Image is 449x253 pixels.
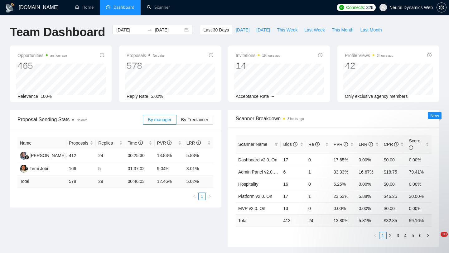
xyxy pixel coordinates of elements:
[236,214,281,227] td: Total
[96,175,125,188] td: 29
[437,2,447,12] button: setting
[256,26,270,33] span: [DATE]
[356,154,381,166] td: 0.00%
[334,142,348,147] span: PVR
[287,117,304,121] time: 3 hours ago
[306,166,331,178] td: 1
[191,193,198,200] button: left
[181,117,208,122] span: By Freelancer
[306,154,331,166] td: 0
[409,146,413,150] span: info-circle
[196,141,201,145] span: info-circle
[127,52,164,59] span: Proposals
[50,54,67,57] time: an hour ago
[69,140,89,146] span: Proposals
[332,26,353,33] span: This Month
[427,53,432,57] span: info-circle
[293,142,297,146] span: info-circle
[394,142,398,146] span: info-circle
[206,193,213,200] li: Next Page
[281,214,306,227] td: 413
[127,60,164,72] div: 578
[318,53,322,57] span: info-circle
[66,137,96,149] th: Proposals
[20,165,28,173] img: T
[125,175,154,188] td: 00:46:03
[184,149,213,162] td: 5.83%
[238,194,272,199] a: Platform v2.0. On
[17,52,67,59] span: Opportunities
[206,193,213,200] button: right
[430,113,439,118] span: New
[281,190,306,202] td: 17
[191,193,198,200] li: Previous Page
[366,4,373,11] span: 326
[125,162,154,175] td: 01:37:02
[198,193,206,200] li: 1
[306,202,331,214] td: 0
[273,25,301,35] button: This Week
[106,5,110,9] span: dashboard
[369,142,373,146] span: info-circle
[306,178,331,190] td: 0
[238,182,258,187] a: Hospitality
[331,178,356,190] td: 6.25%
[304,26,325,33] span: Last Week
[331,190,356,202] td: 23.53%
[155,162,184,175] td: 9.04%
[345,60,393,72] div: 42
[406,154,432,166] td: 0.00%
[381,190,407,202] td: $46.25
[437,5,447,10] a: setting
[281,202,306,214] td: 13
[236,94,269,99] span: Acceptance Rate
[357,25,385,35] button: Last Month
[193,194,196,198] span: left
[41,94,52,99] span: 100%
[128,141,142,146] span: Time
[148,117,171,122] span: By manager
[66,162,96,175] td: 166
[125,149,154,162] td: 00:25:30
[232,25,253,35] button: [DATE]
[20,166,48,171] a: TTemi Jobi
[344,142,348,146] span: info-circle
[346,4,365,11] span: Connects:
[184,175,213,188] td: 5.02 %
[277,26,297,33] span: This Week
[17,175,66,188] td: Total
[96,149,125,162] td: 24
[262,54,280,57] time: 19 hours ago
[25,155,29,160] img: gigradar-bm.png
[17,137,66,149] th: Name
[96,137,125,149] th: Replies
[155,149,184,162] td: 13.83%
[281,166,306,178] td: 6
[381,5,385,10] span: user
[406,190,432,202] td: 30.00%
[155,175,184,188] td: 12.46 %
[147,27,152,32] span: to
[208,194,211,198] span: right
[5,3,15,13] img: logo
[100,53,104,57] span: info-circle
[147,27,152,32] span: swap-right
[236,52,280,59] span: Invitations
[203,26,229,33] span: Last 30 Days
[116,26,145,33] input: Start date
[147,5,170,10] a: searchScanner
[381,166,407,178] td: $18.75
[306,190,331,202] td: 1
[167,141,171,145] span: info-circle
[66,149,96,162] td: 412
[76,118,87,122] span: No data
[66,175,96,188] td: 578
[138,141,143,145] span: info-circle
[238,206,265,211] a: MVP v2.0. On
[253,25,273,35] button: [DATE]
[381,178,407,190] td: $0.00
[17,60,67,72] div: 465
[356,166,381,178] td: 16.67%
[272,94,274,99] span: --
